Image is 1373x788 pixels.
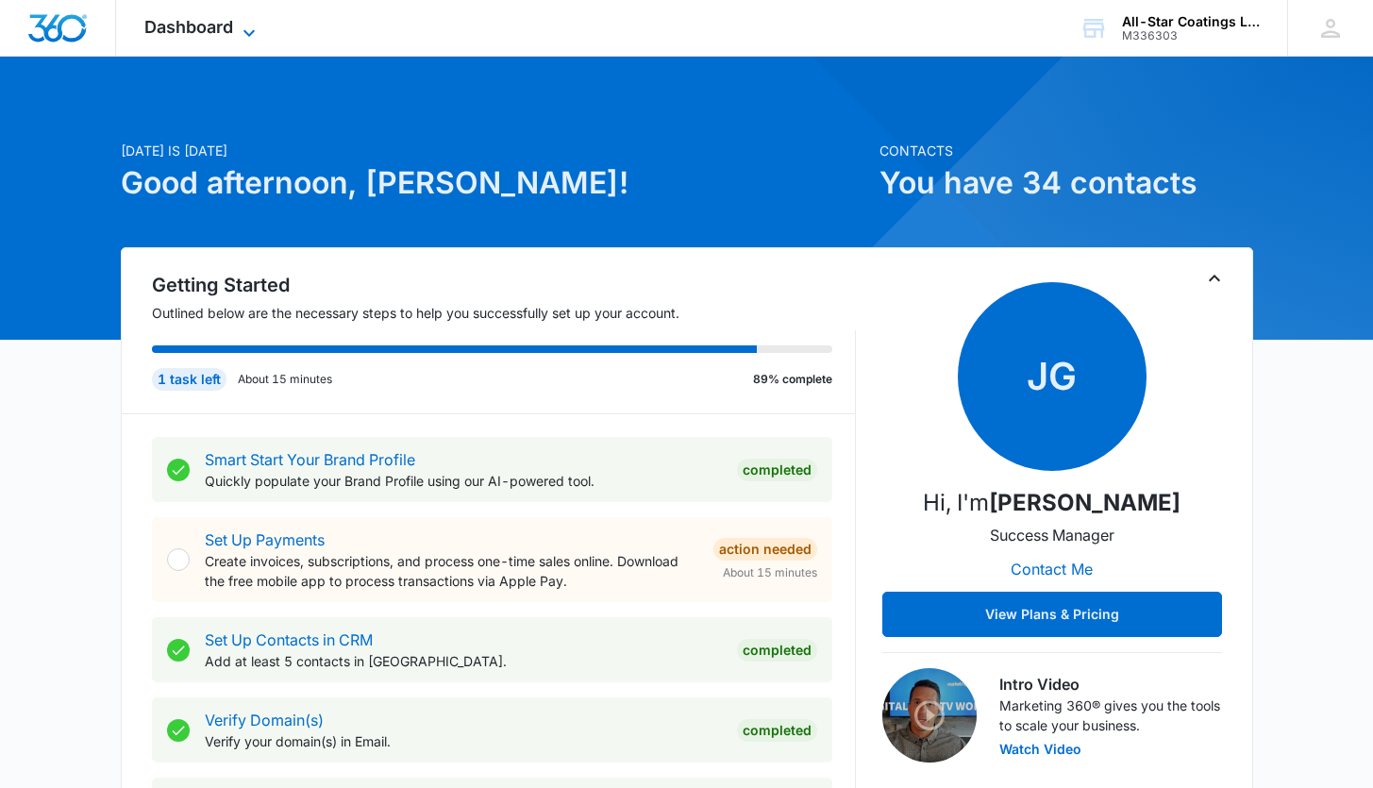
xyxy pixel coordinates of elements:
span: JG [958,282,1147,471]
p: Add at least 5 contacts in [GEOGRAPHIC_DATA]. [205,651,722,671]
a: Set Up Payments [205,530,325,549]
p: Success Manager [990,524,1114,546]
div: Completed [737,639,817,662]
p: Contacts [879,141,1253,160]
p: 89% complete [753,371,832,388]
button: Contact Me [992,546,1112,592]
p: Quickly populate your Brand Profile using our AI-powered tool. [205,471,722,491]
div: 1 task left [152,368,226,391]
div: Completed [737,719,817,742]
p: [DATE] is [DATE] [121,141,868,160]
button: Watch Video [999,743,1081,756]
div: Completed [737,459,817,481]
p: Verify your domain(s) in Email. [205,731,722,751]
p: About 15 minutes [238,371,332,388]
h1: Good afternoon, [PERSON_NAME]! [121,160,868,206]
span: About 15 minutes [723,564,817,581]
strong: [PERSON_NAME] [989,489,1180,516]
p: Outlined below are the necessary steps to help you successfully set up your account. [152,303,856,323]
div: account name [1122,14,1260,29]
div: account id [1122,29,1260,42]
p: Hi, I'm [923,486,1180,520]
a: Verify Domain(s) [205,711,324,729]
p: Create invoices, subscriptions, and process one-time sales online. Download the free mobile app t... [205,551,698,591]
a: Set Up Contacts in CRM [205,630,373,649]
span: Dashboard [144,17,233,37]
h1: You have 34 contacts [879,160,1253,206]
div: Action Needed [713,538,817,561]
h3: Intro Video [999,673,1222,696]
img: Intro Video [882,668,977,763]
button: Toggle Collapse [1203,267,1226,290]
p: Marketing 360® gives you the tools to scale your business. [999,696,1222,735]
h2: Getting Started [152,271,856,299]
a: Smart Start Your Brand Profile [205,450,415,469]
button: View Plans & Pricing [882,592,1222,637]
